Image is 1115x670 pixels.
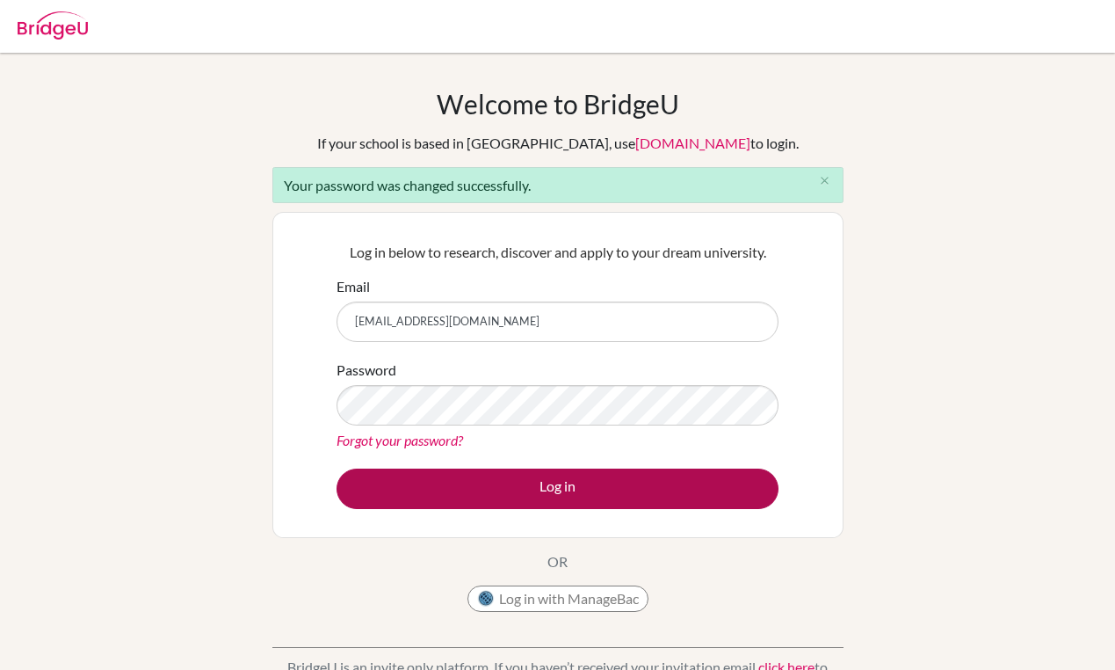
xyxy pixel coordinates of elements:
[467,586,648,612] button: Log in with ManageBac
[337,242,778,263] p: Log in below to research, discover and apply to your dream university.
[317,133,799,154] div: If your school is based in [GEOGRAPHIC_DATA], use to login.
[272,167,843,203] div: Your password was changed successfully.
[437,88,679,120] h1: Welcome to BridgeU
[18,11,88,40] img: Bridge-U
[337,432,463,448] a: Forgot your password?
[547,551,568,572] p: OR
[635,135,750,151] a: [DOMAIN_NAME]
[337,276,370,297] label: Email
[818,174,831,187] i: close
[807,168,843,194] button: Close
[337,469,778,509] button: Log in
[337,360,396,381] label: Password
